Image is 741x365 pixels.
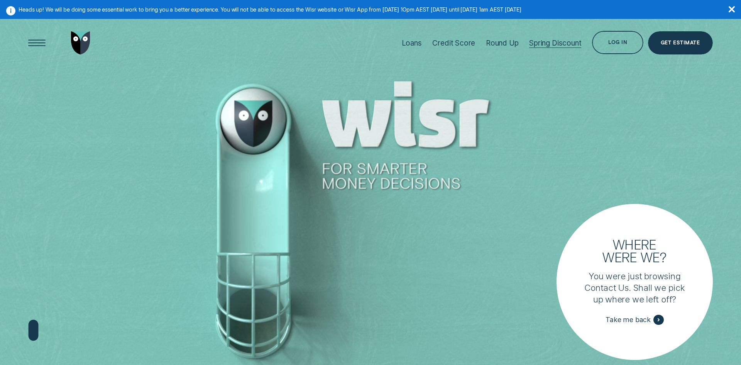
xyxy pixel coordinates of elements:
[432,39,475,48] div: Credit Score
[432,17,475,68] a: Credit Score
[486,39,519,48] div: Round Up
[402,39,422,48] div: Loans
[529,17,581,68] a: Spring Discount
[402,17,422,68] a: Loans
[529,39,581,48] div: Spring Discount
[69,17,92,68] a: Go to home page
[583,270,686,305] p: You were just browsing Contact Us. Shall we pick up where we left off?
[25,31,49,54] button: Open Menu
[557,204,712,360] a: Where were we?You were just browsing Contact Us. Shall we pick up where we left off?Take me back
[71,31,90,54] img: Wisr
[486,17,519,68] a: Round Up
[597,238,673,263] h3: Where were we?
[606,316,651,324] span: Take me back
[592,31,643,54] button: Log in
[648,31,713,54] a: Get Estimate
